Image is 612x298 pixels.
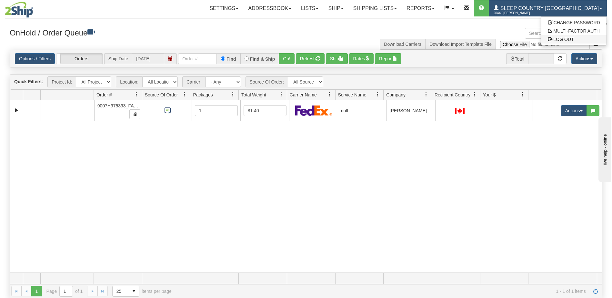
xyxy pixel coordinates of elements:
span: 2044 / [PERSON_NAME] [494,10,542,16]
button: Go! [279,53,295,64]
img: CA [455,108,465,114]
span: Your $ [483,92,496,98]
span: LOG OUT [554,37,574,42]
a: Sleep Country [GEOGRAPHIC_DATA] 2044 / [PERSON_NAME] [489,0,607,16]
span: Ship Date [104,53,132,64]
span: Total Weight [241,92,266,98]
span: Recipient Country [435,92,470,98]
button: Actions [571,53,597,64]
a: Carrier Name filter column settings [324,89,335,100]
a: Order # filter column settings [131,89,142,100]
span: Location: [116,76,142,87]
button: Copy to clipboard [129,109,140,119]
button: Ship [326,53,348,64]
label: Quick Filters: [14,78,43,85]
span: MULTI-FACTOR AUTH [554,28,600,34]
span: select [129,286,139,296]
input: Page 1 [60,286,73,296]
a: Total Weight filter column settings [276,89,287,100]
a: Options / Filters [15,53,55,64]
h3: OnHold / Order Queue [10,28,301,37]
label: Find & Ship [250,57,275,61]
a: Expand [13,106,21,114]
a: MULTI-FACTOR AUTH [541,27,607,35]
div: live help - online [5,5,60,10]
button: Refresh [296,53,325,64]
label: Orders [56,54,103,64]
a: Packages filter column settings [227,89,238,100]
img: API [162,105,173,116]
span: Total [506,53,528,64]
label: Find [226,57,236,61]
span: Project Id: [47,76,76,87]
span: CHANGE PASSWORD [554,20,600,25]
input: Search [525,28,590,39]
div: Support: 1 - 855 - 55 - 2SHIP [5,22,607,27]
input: Import [496,39,590,50]
span: Packages [193,92,213,98]
img: FedEx Express® [295,105,332,116]
span: Company [386,92,406,98]
a: Company filter column settings [421,89,432,100]
a: Your $ filter column settings [517,89,528,100]
span: Page sizes drop down [112,286,139,297]
a: Addressbook [243,0,296,16]
button: Report [375,53,401,64]
a: Recipient Country filter column settings [469,89,480,100]
a: Reports [402,0,439,16]
button: Rates [349,53,374,64]
a: LOG OUT [541,35,607,44]
button: Actions [561,105,587,116]
span: 9007H975393_FASUS [97,103,143,108]
a: Service Name filter column settings [372,89,383,100]
a: Shipping lists [348,0,402,16]
a: Download Import Template File [429,42,492,47]
a: Settings [205,0,243,16]
a: Ship [323,0,348,16]
input: Order # [178,53,217,64]
td: null [338,100,386,121]
td: [PERSON_NAME] [386,100,435,121]
iframe: chat widget [597,116,611,182]
a: CHANGE PASSWORD [541,18,607,27]
span: Source Of Order: [246,76,288,87]
div: grid toolbar [10,74,602,90]
span: Source Of Order [145,92,178,98]
a: Source Of Order filter column settings [179,89,190,100]
img: logo2044.jpg [5,2,33,18]
a: Refresh [590,286,601,296]
span: 25 [116,288,125,294]
span: Sleep Country [GEOGRAPHIC_DATA] [499,5,599,11]
span: Order # [96,92,112,98]
span: Page 1 [31,286,42,296]
span: 1 - 1 of 1 items [181,289,586,294]
a: Download Carriers [384,42,421,47]
span: Page of 1 [46,286,83,297]
a: Lists [296,0,323,16]
span: Carrier: [182,76,206,87]
span: Carrier Name [290,92,317,98]
span: Service Name [338,92,366,98]
span: items per page [112,286,172,297]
